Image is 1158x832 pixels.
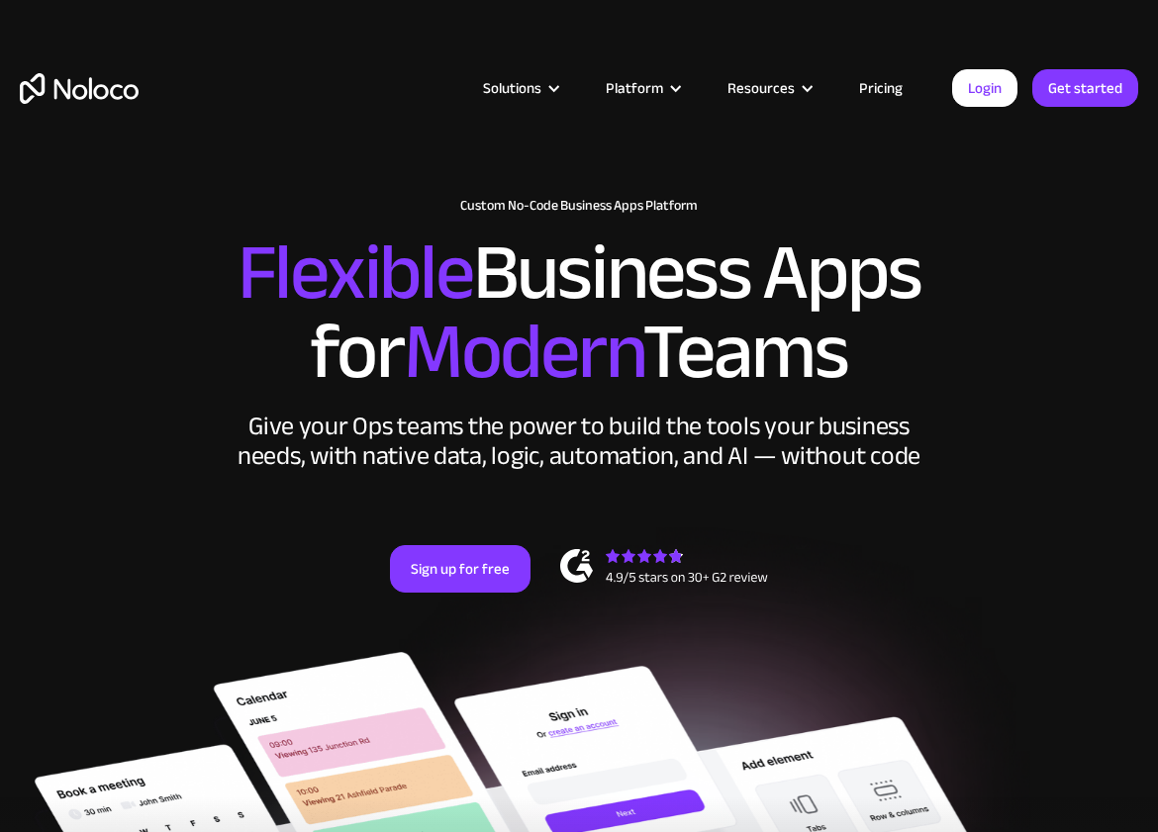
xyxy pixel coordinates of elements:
[581,75,703,101] div: Platform
[404,278,642,425] span: Modern
[20,233,1138,392] h2: Business Apps for Teams
[952,69,1017,107] a: Login
[233,412,925,471] div: Give your Ops teams the power to build the tools your business needs, with native data, logic, au...
[20,73,139,104] a: home
[238,199,473,346] span: Flexible
[703,75,834,101] div: Resources
[458,75,581,101] div: Solutions
[390,545,531,593] a: Sign up for free
[727,75,795,101] div: Resources
[1032,69,1138,107] a: Get started
[834,75,927,101] a: Pricing
[483,75,541,101] div: Solutions
[20,198,1138,214] h1: Custom No-Code Business Apps Platform
[606,75,663,101] div: Platform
